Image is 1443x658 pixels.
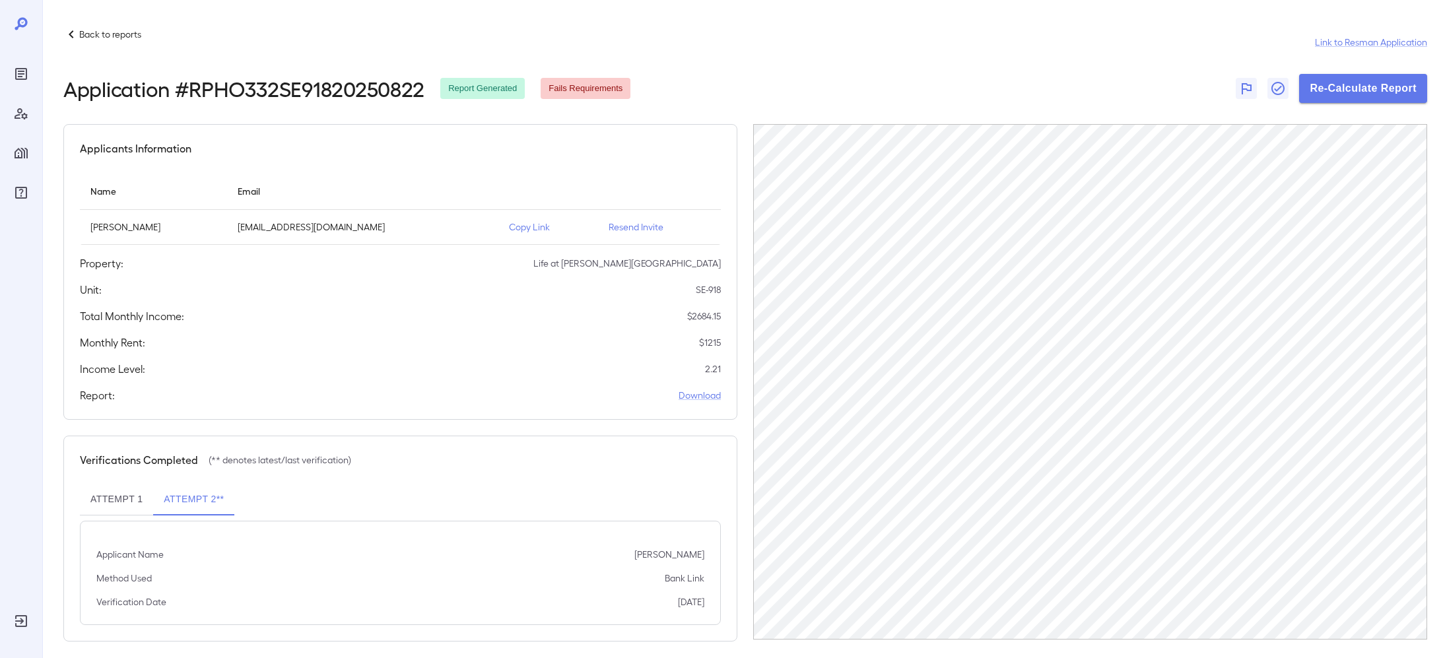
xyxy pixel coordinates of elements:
[80,484,153,515] button: Attempt 1
[1267,78,1289,99] button: Close Report
[80,255,123,271] h5: Property:
[80,282,102,298] h5: Unit:
[678,595,704,609] p: [DATE]
[11,63,32,84] div: Reports
[541,82,630,95] span: Fails Requirements
[96,548,164,561] p: Applicant Name
[665,572,704,585] p: Bank Link
[80,172,227,210] th: Name
[238,220,488,234] p: [EMAIL_ADDRESS][DOMAIN_NAME]
[509,220,588,234] p: Copy Link
[699,336,721,349] p: $ 1215
[80,452,198,468] h5: Verifications Completed
[90,220,217,234] p: [PERSON_NAME]
[227,172,498,210] th: Email
[11,143,32,164] div: Manage Properties
[11,103,32,124] div: Manage Users
[11,610,32,632] div: Log Out
[679,389,721,402] a: Download
[79,28,141,41] p: Back to reports
[80,335,145,350] h5: Monthly Rent:
[1236,78,1257,99] button: Flag Report
[705,362,721,376] p: 2.21
[153,484,234,515] button: Attempt 2**
[11,182,32,203] div: FAQ
[80,172,721,245] table: simple table
[63,77,424,100] h2: Application # RPHO332SE91820250822
[80,141,191,156] h5: Applicants Information
[1299,74,1427,103] button: Re-Calculate Report
[687,310,721,323] p: $ 2684.15
[80,308,184,324] h5: Total Monthly Income:
[80,387,115,403] h5: Report:
[634,548,704,561] p: [PERSON_NAME]
[1315,36,1427,49] a: Link to Resman Application
[96,572,152,585] p: Method Used
[96,595,166,609] p: Verification Date
[440,82,525,95] span: Report Generated
[209,453,351,467] p: (** denotes latest/last verification)
[533,257,721,270] p: Life at [PERSON_NAME][GEOGRAPHIC_DATA]
[609,220,710,234] p: Resend Invite
[80,361,145,377] h5: Income Level:
[696,283,721,296] p: SE-918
